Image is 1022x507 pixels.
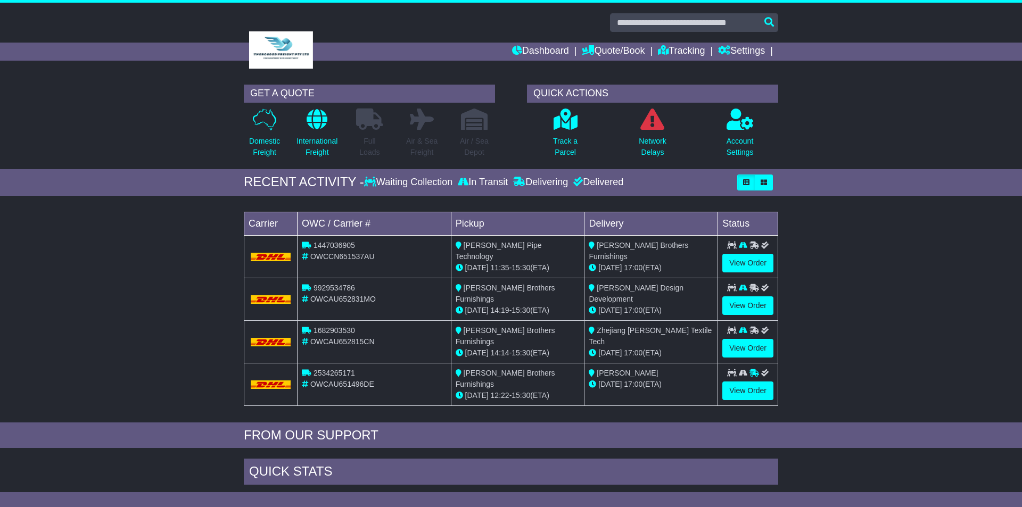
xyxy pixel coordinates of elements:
[456,326,555,346] span: [PERSON_NAME] Brothers Furnishings
[639,136,666,158] p: Network Delays
[465,306,489,314] span: [DATE]
[251,295,291,304] img: DHL.png
[718,212,778,235] td: Status
[491,391,509,400] span: 12:22
[589,326,712,346] span: Zhejiang [PERSON_NAME] Textile Tech
[244,212,298,235] td: Carrier
[296,108,338,164] a: InternationalFreight
[584,212,718,235] td: Delivery
[251,338,291,346] img: DHL.png
[527,85,778,103] div: QUICK ACTIONS
[553,136,578,158] p: Track a Parcel
[244,174,364,190] div: RECENT ACTIVITY -
[465,391,489,400] span: [DATE]
[589,241,688,261] span: [PERSON_NAME] Brothers Furnishings
[310,252,375,261] span: OWCCN651537AU
[314,284,355,292] span: 9929534786
[512,306,530,314] span: 15:30
[512,43,569,61] a: Dashboard
[553,108,578,164] a: Track aParcel
[310,295,376,303] span: OWCAU652831MO
[456,262,580,273] div: - (ETA)
[638,108,666,164] a: NetworkDelays
[589,305,713,316] div: (ETA)
[456,241,542,261] span: [PERSON_NAME] Pipe Technology
[314,241,355,250] span: 1447036905
[510,177,571,188] div: Delivering
[718,43,765,61] a: Settings
[456,347,580,359] div: - (ETA)
[589,284,683,303] span: [PERSON_NAME] Design Development
[310,337,375,346] span: OWCAU652815CN
[491,348,509,357] span: 14:14
[624,380,642,388] span: 17:00
[598,380,622,388] span: [DATE]
[624,263,642,272] span: 17:00
[456,369,555,388] span: [PERSON_NAME] Brothers Furnishings
[624,306,642,314] span: 17:00
[244,85,495,103] div: GET A QUOTE
[296,136,337,158] p: International Freight
[249,108,281,164] a: DomesticFreight
[244,428,778,443] div: FROM OUR SUPPORT
[722,254,773,272] a: View Order
[589,379,713,390] div: (ETA)
[512,391,530,400] span: 15:30
[722,339,773,358] a: View Order
[314,369,355,377] span: 2534265171
[244,459,778,487] div: Quick Stats
[456,284,555,303] span: [PERSON_NAME] Brothers Furnishings
[598,306,622,314] span: [DATE]
[491,263,509,272] span: 11:35
[512,263,530,272] span: 15:30
[589,347,713,359] div: (ETA)
[364,177,455,188] div: Waiting Collection
[722,381,773,400] a: View Order
[571,177,623,188] div: Delivered
[582,43,645,61] a: Quote/Book
[249,136,280,158] p: Domestic Freight
[512,348,530,357] span: 15:30
[465,348,489,357] span: [DATE]
[460,136,489,158] p: Air / Sea Depot
[491,306,509,314] span: 14:19
[451,212,584,235] td: Pickup
[456,390,580,401] div: - (ETA)
[465,263,489,272] span: [DATE]
[727,136,754,158] p: Account Settings
[251,253,291,261] img: DHL.png
[598,348,622,357] span: [DATE]
[589,262,713,273] div: (ETA)
[456,305,580,316] div: - (ETA)
[356,136,383,158] p: Full Loads
[624,348,642,357] span: 17:00
[597,369,658,377] span: [PERSON_NAME]
[598,263,622,272] span: [DATE]
[722,296,773,315] a: View Order
[251,380,291,389] img: DHL.png
[406,136,438,158] p: Air & Sea Freight
[298,212,451,235] td: OWC / Carrier #
[310,380,374,388] span: OWCAU651496DE
[455,177,510,188] div: In Transit
[314,326,355,335] span: 1682903530
[658,43,705,61] a: Tracking
[726,108,754,164] a: AccountSettings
